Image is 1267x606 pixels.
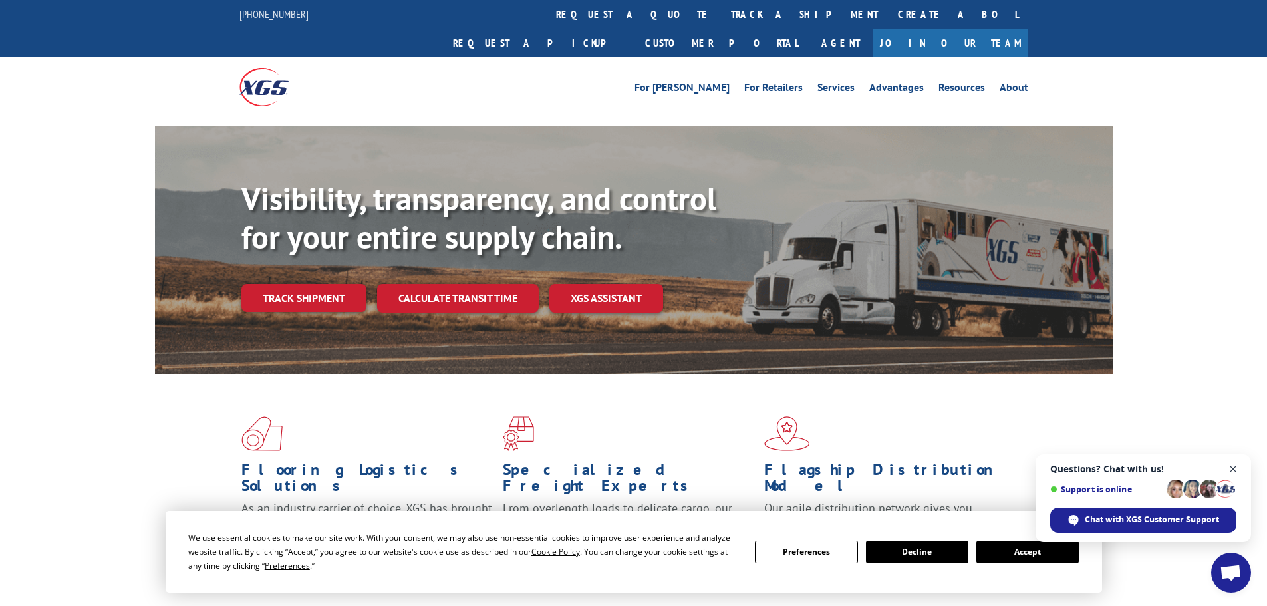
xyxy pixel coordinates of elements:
button: Decline [866,541,968,563]
a: Join Our Team [873,29,1028,57]
button: Preferences [755,541,857,563]
a: Advantages [869,82,924,97]
span: Chat with XGS Customer Support [1085,514,1219,526]
span: Close chat [1225,461,1242,478]
div: Chat with XGS Customer Support [1050,508,1236,533]
a: Services [817,82,855,97]
h1: Specialized Freight Experts [503,462,754,500]
h1: Flagship Distribution Model [764,462,1016,500]
span: Questions? Chat with us! [1050,464,1236,474]
a: About [1000,82,1028,97]
span: Preferences [265,560,310,571]
button: Accept [976,541,1079,563]
a: For Retailers [744,82,803,97]
h1: Flooring Logistics Solutions [241,462,493,500]
img: xgs-icon-total-supply-chain-intelligence-red [241,416,283,451]
a: XGS ASSISTANT [549,284,663,313]
a: Resources [938,82,985,97]
img: xgs-icon-focused-on-flooring-red [503,416,534,451]
a: For [PERSON_NAME] [634,82,730,97]
a: Customer Portal [635,29,808,57]
a: Request a pickup [443,29,635,57]
div: Cookie Consent Prompt [166,511,1102,593]
span: As an industry carrier of choice, XGS has brought innovation and dedication to flooring logistics... [241,500,492,547]
span: Support is online [1050,484,1162,494]
a: Calculate transit time [377,284,539,313]
div: Open chat [1211,553,1251,593]
div: We use essential cookies to make our site work. With your consent, we may also use non-essential ... [188,531,739,573]
p: From overlength loads to delicate cargo, our experienced staff knows the best way to move your fr... [503,500,754,559]
a: Track shipment [241,284,366,312]
img: xgs-icon-flagship-distribution-model-red [764,416,810,451]
span: Cookie Policy [531,546,580,557]
a: Agent [808,29,873,57]
b: Visibility, transparency, and control for your entire supply chain. [241,178,716,257]
span: Our agile distribution network gives you nationwide inventory management on demand. [764,500,1009,531]
a: [PHONE_NUMBER] [239,7,309,21]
